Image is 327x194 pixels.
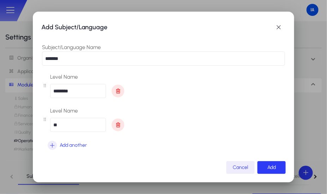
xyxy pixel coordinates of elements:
[60,141,87,150] span: Add another
[50,107,124,115] label: Level Name
[42,139,93,152] button: Add another
[267,164,276,170] span: Add
[41,22,272,33] h1: Add Subject/Language
[42,117,47,122] i: Button that displays a tooltip that drag this level
[50,73,124,81] label: Level Name
[42,43,285,51] label: Subject/Language Name
[233,164,248,170] span: Cancel
[42,83,47,88] i: Button that displays a tooltip that drag this level
[257,161,286,174] button: Add
[226,161,255,174] button: Cancel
